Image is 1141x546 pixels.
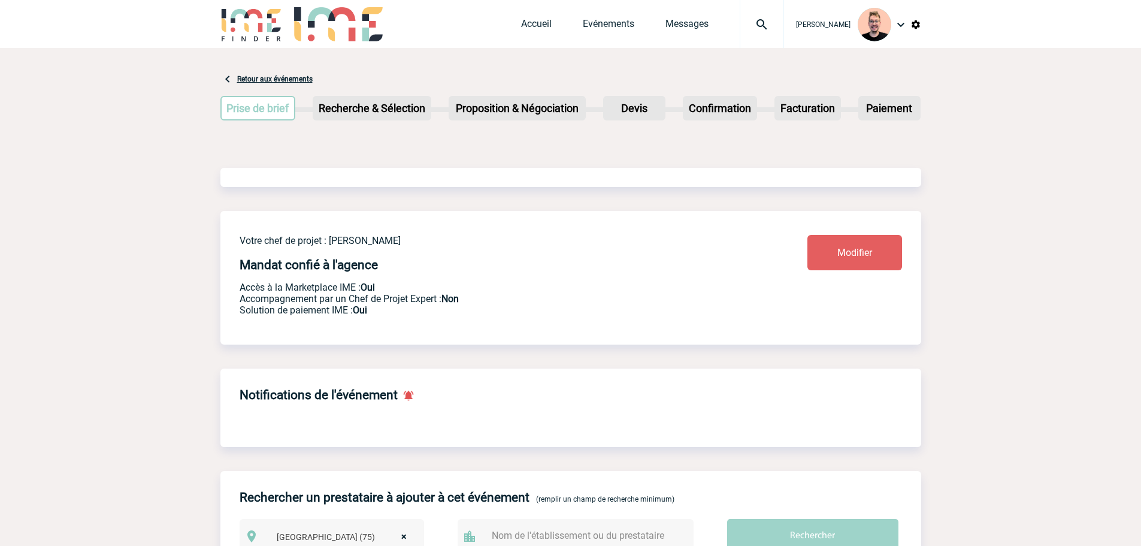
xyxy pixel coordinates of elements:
p: Conformité aux process achat client, Prise en charge de la facturation, Mutualisation de plusieur... [240,304,737,316]
span: × [401,529,407,545]
p: Paiement [859,97,919,119]
span: [PERSON_NAME] [796,20,851,29]
p: Confirmation [684,97,756,119]
img: 129741-1.png [858,8,891,41]
h4: Mandat confié à l'agence [240,258,378,272]
h4: Rechercher un prestataire à ajouter à cet événement [240,490,529,505]
span: (remplir un champ de recherche minimum) [536,495,674,503]
a: Accueil [521,18,552,35]
a: Evénements [583,18,634,35]
p: Proposition & Négociation [450,97,585,119]
p: Votre chef de projet : [PERSON_NAME] [240,235,737,246]
b: Oui [361,282,375,293]
span: Paris (75) [272,529,419,545]
p: Recherche & Sélection [314,97,430,119]
p: Prise de brief [222,97,295,119]
img: IME-Finder [220,7,283,41]
h4: Notifications de l'événement [240,388,398,402]
p: Prestation payante [240,293,737,304]
p: Facturation [776,97,840,119]
b: Oui [353,304,367,316]
p: Devis [604,97,664,119]
span: Modifier [837,247,872,258]
input: Nom de l'établissement ou du prestataire [489,527,674,544]
a: Messages [665,18,709,35]
a: Retour aux événements [237,75,313,83]
b: Non [441,293,459,304]
p: Accès à la Marketplace IME : [240,282,737,293]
